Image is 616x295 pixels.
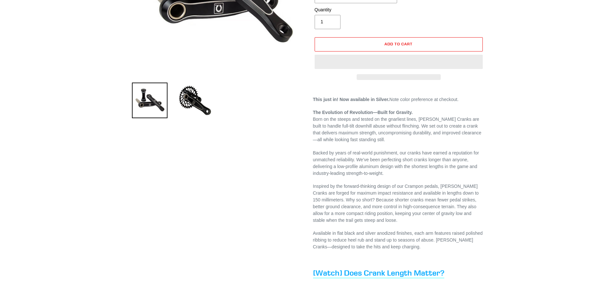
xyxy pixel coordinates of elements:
[315,37,483,51] button: Add to cart
[384,41,413,46] span: Add to cart
[313,268,444,278] span: [Watch] Does Crank Length Matter?
[313,110,413,115] strong: The Evolution of Revolution—Built for Gravity.
[313,230,484,250] p: Available in flat black and silver anodized finishes, each arm features raised polished ribbing t...
[313,268,444,278] a: [Watch] Does Crank Length Matter?
[313,97,390,102] strong: This just in! Now available in Silver.
[313,96,484,103] p: Note color preference at checkout.
[313,183,484,224] p: Inspired by the forward-thinking design of our Crampon pedals, [PERSON_NAME] Cranks are forged fo...
[313,109,484,143] p: Born on the steeps and tested on the gnarliest lines, [PERSON_NAME] Cranks are built to handle fu...
[313,150,484,177] p: Backed by years of real-world punishment, our cranks have earned a reputation for unmatched relia...
[177,83,213,118] img: Load image into Gallery viewer, Canfield Bikes DH Cranks
[132,83,168,118] img: Load image into Gallery viewer, Canfield Bikes DH Cranks
[315,6,397,13] label: Quantity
